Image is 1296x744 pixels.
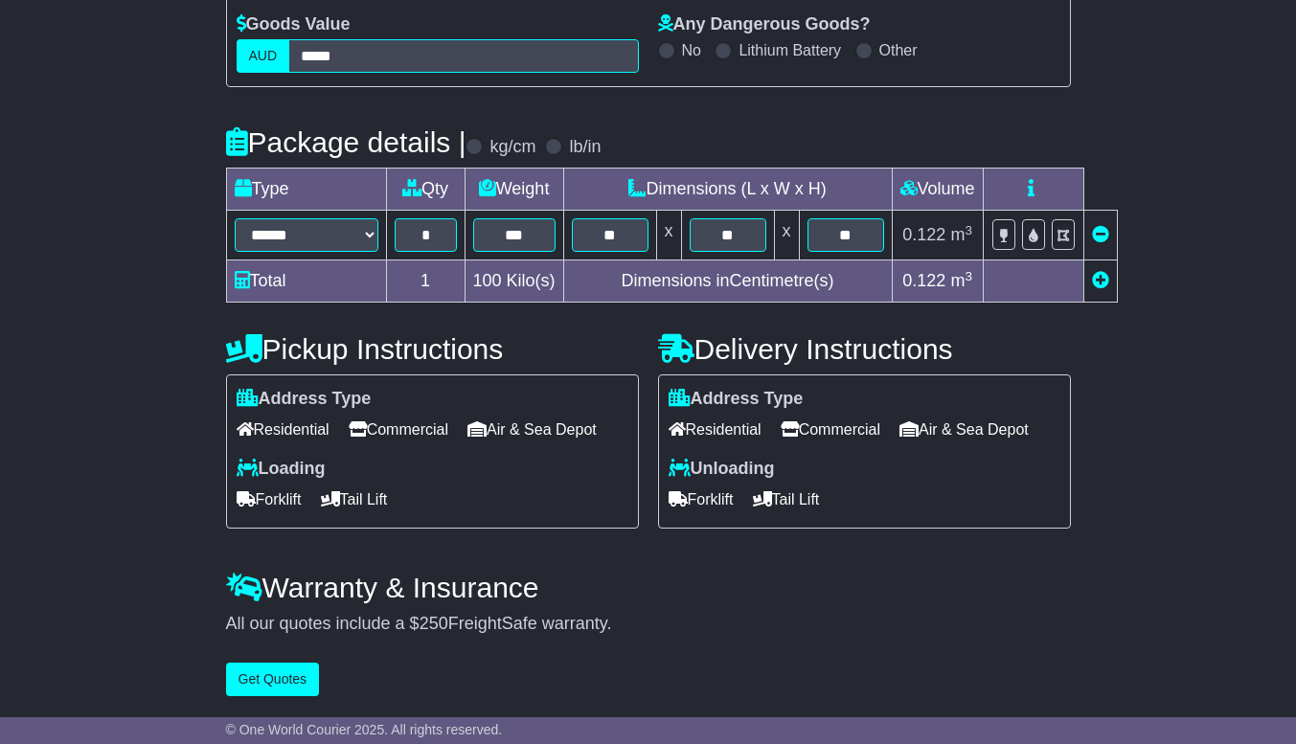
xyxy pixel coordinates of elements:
[237,485,302,514] span: Forklift
[237,14,351,35] label: Goods Value
[563,169,892,211] td: Dimensions (L x W x H)
[473,271,502,290] span: 100
[465,169,563,211] td: Weight
[226,572,1071,603] h4: Warranty & Insurance
[569,137,601,158] label: lb/in
[237,415,330,444] span: Residential
[669,485,734,514] span: Forklift
[386,260,465,303] td: 1
[226,169,386,211] td: Type
[899,415,1029,444] span: Air & Sea Depot
[237,459,326,480] label: Loading
[226,722,503,737] span: © One World Courier 2025. All rights reserved.
[774,211,799,260] td: x
[669,415,762,444] span: Residential
[739,41,841,59] label: Lithium Battery
[658,14,871,35] label: Any Dangerous Goods?
[965,269,972,283] sup: 3
[781,415,880,444] span: Commercial
[658,333,1071,365] h4: Delivery Instructions
[950,225,972,244] span: m
[902,271,945,290] span: 0.122
[902,225,945,244] span: 0.122
[386,169,465,211] td: Qty
[1092,271,1109,290] a: Add new item
[656,211,681,260] td: x
[226,614,1071,635] div: All our quotes include a $ FreightSafe warranty.
[965,223,972,237] sup: 3
[467,415,597,444] span: Air & Sea Depot
[465,260,563,303] td: Kilo(s)
[226,663,320,696] button: Get Quotes
[892,169,983,211] td: Volume
[669,389,804,410] label: Address Type
[226,126,466,158] h4: Package details |
[753,485,820,514] span: Tail Lift
[321,485,388,514] span: Tail Lift
[669,459,775,480] label: Unloading
[349,415,448,444] span: Commercial
[226,260,386,303] td: Total
[226,333,639,365] h4: Pickup Instructions
[563,260,892,303] td: Dimensions in Centimetre(s)
[950,271,972,290] span: m
[237,389,372,410] label: Address Type
[1092,225,1109,244] a: Remove this item
[682,41,701,59] label: No
[420,614,448,633] span: 250
[879,41,918,59] label: Other
[237,39,290,73] label: AUD
[489,137,535,158] label: kg/cm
